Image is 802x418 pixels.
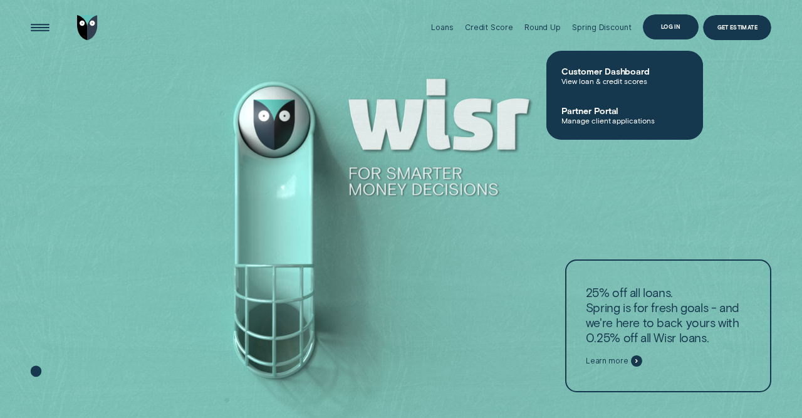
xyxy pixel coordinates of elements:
[431,23,453,32] div: Loans
[643,14,699,39] button: Log in
[524,23,561,32] div: Round Up
[572,23,631,32] div: Spring Discount
[546,56,703,95] a: Customer DashboardView loan & credit scores
[703,15,771,40] a: Get Estimate
[77,15,98,40] img: Wisr
[561,105,688,116] span: Partner Portal
[586,357,628,366] span: Learn more
[661,24,680,29] div: Log in
[565,259,772,392] a: 25% off all loans.Spring is for fresh goals - and we're here to back yours with 0.25% off all Wis...
[561,66,688,76] span: Customer Dashboard
[546,95,703,135] a: Partner PortalManage client applications
[586,285,751,345] p: 25% off all loans. Spring is for fresh goals - and we're here to back yours with 0.25% off all Wi...
[465,23,513,32] div: Credit Score
[561,76,688,85] span: View loan & credit scores
[28,15,53,40] button: Open Menu
[561,116,688,125] span: Manage client applications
